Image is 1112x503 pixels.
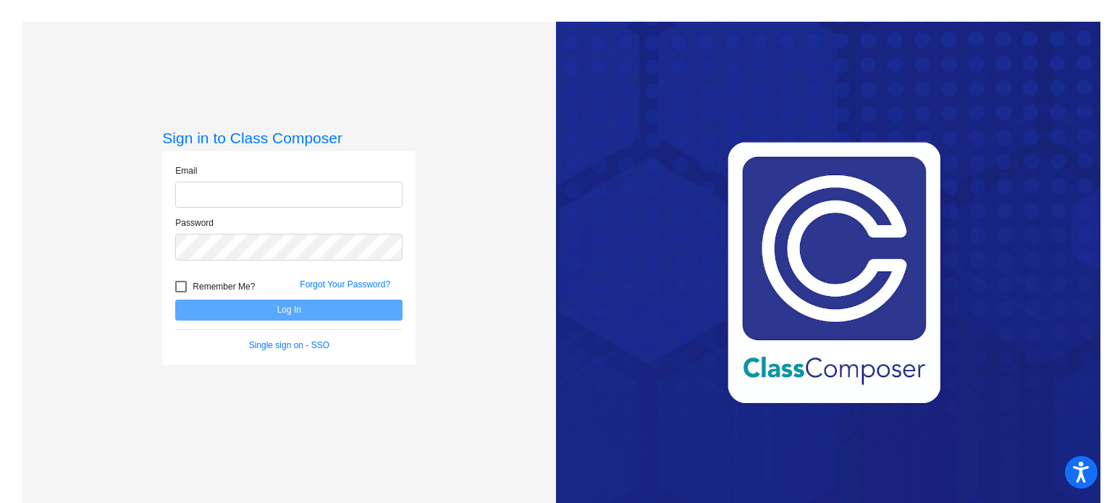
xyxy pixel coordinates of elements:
[300,279,390,289] a: Forgot Your Password?
[162,129,416,147] h3: Sign in to Class Composer
[175,300,403,321] button: Log In
[175,216,214,229] label: Password
[193,278,255,295] span: Remember Me?
[249,340,329,350] a: Single sign on - SSO
[175,164,197,177] label: Email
